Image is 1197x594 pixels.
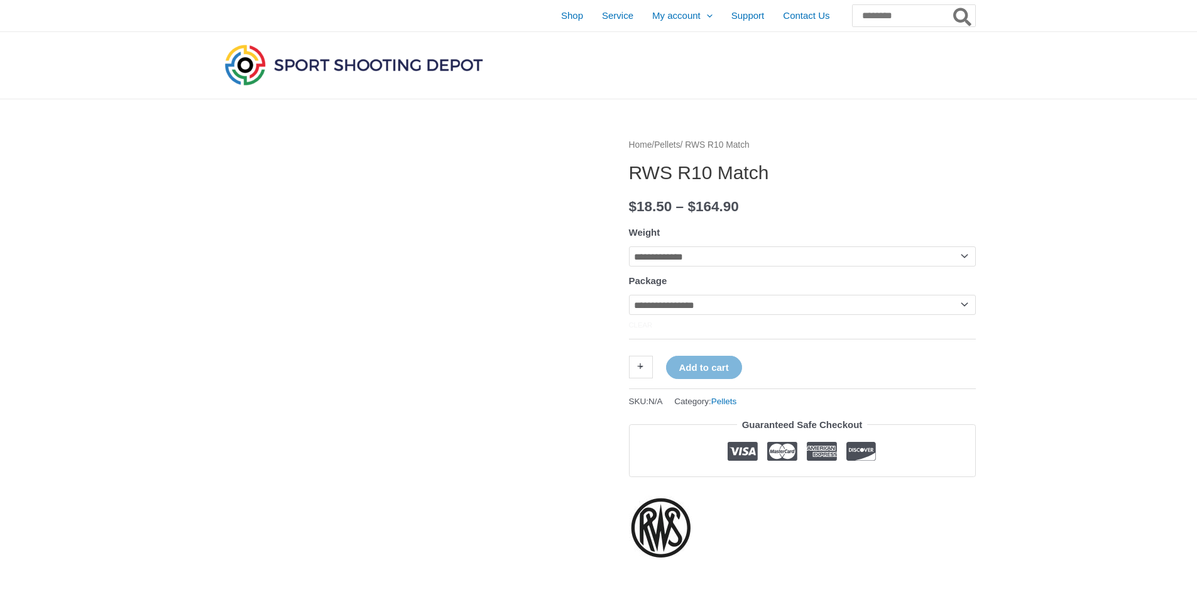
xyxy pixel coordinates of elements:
img: Sport Shooting Depot [222,41,486,88]
span: Category: [674,393,736,409]
a: Home [629,140,652,150]
label: Weight [629,227,660,238]
a: Pellets [711,397,737,406]
a: RWS [629,496,692,559]
nav: Breadcrumb [629,137,976,153]
legend: Guaranteed Safe Checkout [737,416,868,434]
button: Add to cart [666,356,742,379]
bdi: 164.90 [687,199,738,214]
h1: RWS R10 Match [629,162,976,184]
span: $ [687,199,696,214]
span: – [676,199,684,214]
a: Pellets [654,140,680,150]
span: $ [629,199,637,214]
a: Clear options [629,321,653,329]
a: + [629,356,653,378]
label: Package [629,275,667,286]
button: Search [951,5,975,26]
span: SKU: [629,393,663,409]
span: N/A [648,397,663,406]
bdi: 18.50 [629,199,672,214]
